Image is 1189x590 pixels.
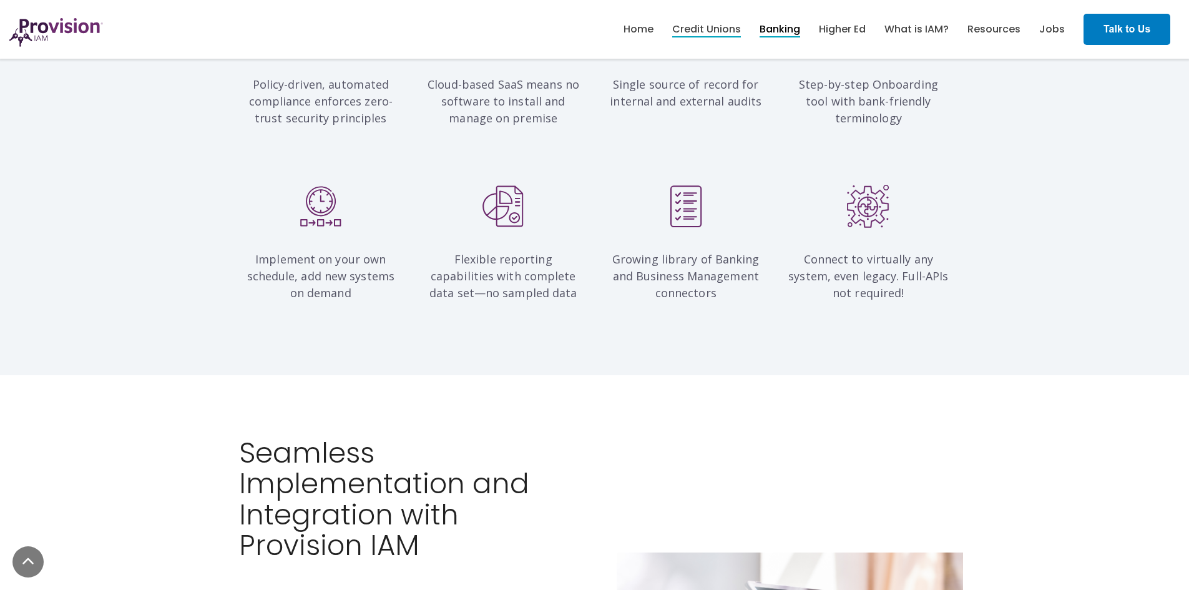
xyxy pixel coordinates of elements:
[672,19,741,40] a: Credit Unions
[482,185,524,228] img: Reporting_Capabilities
[612,252,760,300] span: Growing library of Banking and Business Management connectors
[1084,14,1170,45] img: Talk to Us
[665,185,707,228] img: Report
[614,9,1074,49] nav: menu
[249,77,393,125] span: Policy-driven, automated compliance enforces zero-trust security principles
[819,19,866,40] a: Higher Ed
[428,77,580,125] span: Cloud-based SaaS means no software to install and manage on premise
[610,77,761,109] span: Single source of record for internal and external audits
[799,77,938,125] span: Step-by-step Onboarding tool with bank-friendly terminology
[300,185,342,228] img: On_Demand
[9,18,103,47] img: ProvisionIAM-Logo-Purple
[429,252,577,300] span: Flexible reporting capabilities with complete data set—no sampled data
[847,185,889,228] img: Connectors
[884,19,949,40] a: What is IAM?
[624,19,653,40] a: Home
[788,252,948,300] span: Connect to virtually any system, even legacy. Full-APIs not required!
[967,19,1020,40] a: Resources
[247,252,395,300] span: Implement on your own schedule, add new systems on demand
[760,19,800,40] a: Banking
[1039,19,1065,40] a: Jobs
[239,438,585,561] h2: Seamless Implementation and Integration with Provision IAM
